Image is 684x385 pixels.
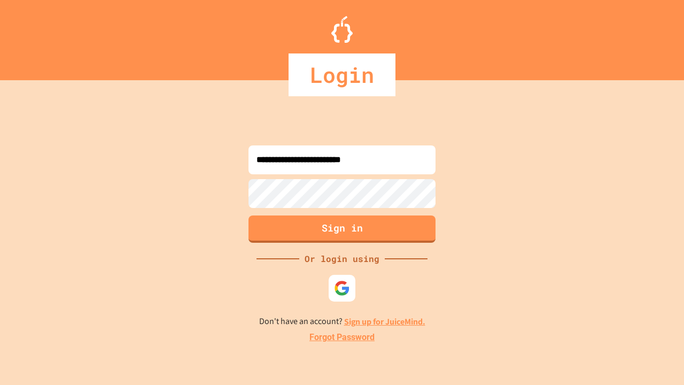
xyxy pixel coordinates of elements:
a: Forgot Password [309,331,375,344]
a: Sign up for JuiceMind. [344,316,425,327]
img: Logo.svg [331,16,353,43]
div: Or login using [299,252,385,265]
img: google-icon.svg [334,280,350,296]
iframe: chat widget [639,342,673,374]
iframe: chat widget [595,296,673,341]
p: Don't have an account? [259,315,425,328]
button: Sign in [248,215,436,243]
div: Login [289,53,395,96]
